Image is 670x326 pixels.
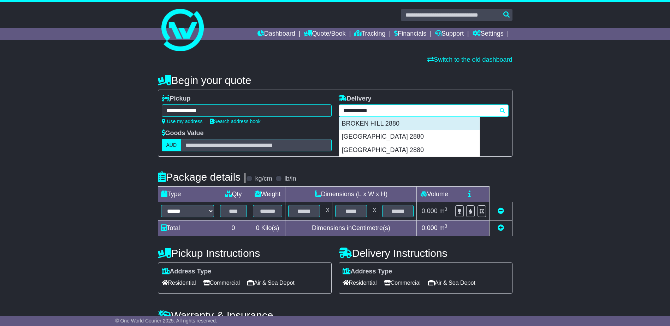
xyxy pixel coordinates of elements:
a: Search address book [210,119,261,124]
h4: Warranty & Insurance [158,309,512,321]
label: Pickup [162,95,191,103]
div: [GEOGRAPHIC_DATA] 2880 [339,130,480,144]
td: Dimensions (L x W x H) [285,187,417,202]
h4: Delivery Instructions [339,247,512,259]
a: Use my address [162,119,203,124]
td: Qty [217,187,250,202]
span: Residential [343,277,377,288]
td: Volume [417,187,452,202]
sup: 3 [445,206,447,212]
span: Residential [162,277,196,288]
label: AUD [162,139,182,151]
span: Commercial [384,277,421,288]
label: kg/cm [255,175,272,183]
div: [GEOGRAPHIC_DATA] 2880 [339,144,480,157]
span: m [439,207,447,215]
a: Remove this item [498,207,504,215]
a: Settings [473,28,504,40]
span: 0.000 [422,224,438,231]
span: 0.000 [422,207,438,215]
span: Commercial [203,277,240,288]
td: 0 [217,221,250,236]
a: Support [435,28,464,40]
span: © One World Courier 2025. All rights reserved. [115,318,217,324]
label: Address Type [162,268,212,276]
a: Tracking [354,28,385,40]
td: Kilo(s) [250,221,285,236]
td: x [370,202,379,221]
h4: Begin your quote [158,74,512,86]
h4: Pickup Instructions [158,247,332,259]
label: lb/in [284,175,296,183]
a: Switch to the old dashboard [427,56,512,63]
span: Air & Sea Depot [428,277,475,288]
td: Total [158,221,217,236]
div: BROKEN HILL 2880 [339,117,480,131]
td: Type [158,187,217,202]
td: Weight [250,187,285,202]
label: Address Type [343,268,392,276]
span: m [439,224,447,231]
span: 0 [256,224,259,231]
label: Goods Value [162,129,204,137]
span: Air & Sea Depot [247,277,295,288]
a: Dashboard [257,28,295,40]
sup: 3 [445,223,447,229]
a: Quote/Book [304,28,345,40]
td: Dimensions in Centimetre(s) [285,221,417,236]
a: Add new item [498,224,504,231]
a: Financials [394,28,426,40]
label: Delivery [339,95,372,103]
td: x [323,202,332,221]
typeahead: Please provide city [339,104,509,117]
h4: Package details | [158,171,247,183]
